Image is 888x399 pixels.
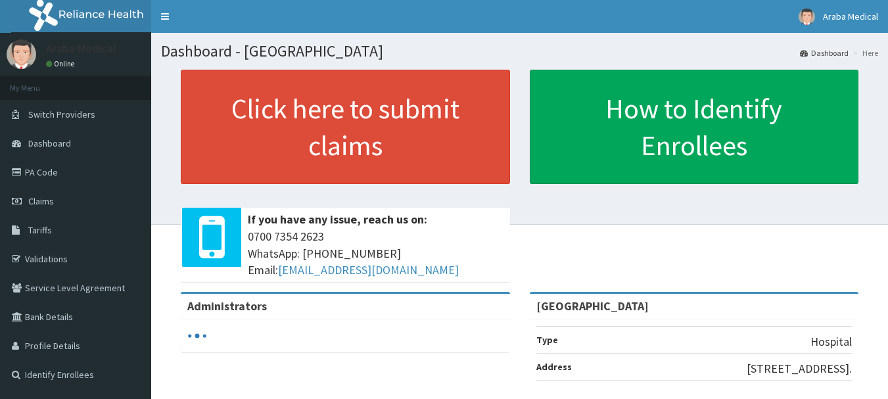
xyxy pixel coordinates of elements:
svg: audio-loading [187,326,207,346]
span: Switch Providers [28,108,95,120]
span: Dashboard [28,137,71,149]
a: Dashboard [800,47,849,59]
a: Click here to submit claims [181,70,510,184]
h1: Dashboard - [GEOGRAPHIC_DATA] [161,43,878,60]
span: Claims [28,195,54,207]
img: User Image [799,9,815,25]
img: User Image [7,39,36,69]
a: [EMAIL_ADDRESS][DOMAIN_NAME] [278,262,459,277]
span: Araba Medical [823,11,878,22]
b: Type [536,334,558,346]
strong: [GEOGRAPHIC_DATA] [536,298,649,314]
b: Administrators [187,298,267,314]
a: How to Identify Enrollees [530,70,859,184]
span: 0700 7354 2623 WhatsApp: [PHONE_NUMBER] Email: [248,228,503,279]
span: Tariffs [28,224,52,236]
p: Hospital [810,333,852,350]
a: Online [46,59,78,68]
b: If you have any issue, reach us on: [248,212,427,227]
b: Address [536,361,572,373]
p: [STREET_ADDRESS]. [747,360,852,377]
p: Araba Medical [46,43,116,55]
li: Here [850,47,878,59]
